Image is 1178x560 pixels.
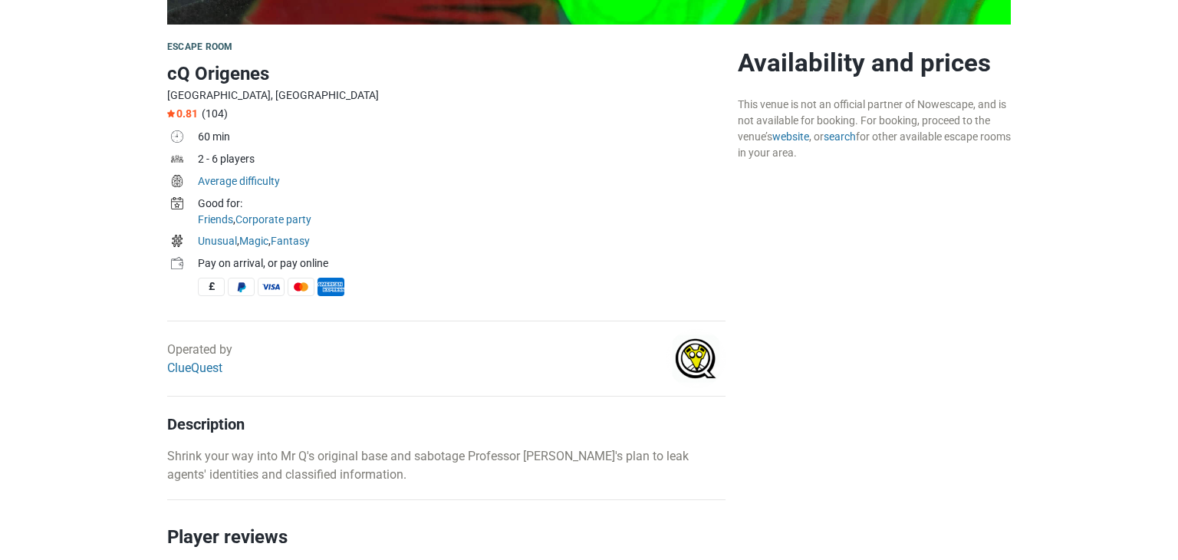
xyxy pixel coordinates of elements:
span: MasterCard [288,278,314,296]
div: Good for: [198,196,726,212]
span: American Express [318,278,344,296]
span: PayPal [228,278,255,296]
p: Shrink your way into Mr Q's original base and sabotage Professor [PERSON_NAME]'s plan to leak age... [167,447,726,484]
span: (104) [202,107,228,120]
span: Visa [258,278,285,296]
a: Friends [198,213,233,226]
a: search [824,130,856,143]
a: Unusual [198,235,237,247]
span: Cash [198,278,225,296]
div: Operated by [167,341,232,377]
a: Fantasy [271,235,310,247]
td: 2 - 6 players [198,150,726,172]
img: Star [167,110,175,117]
a: Corporate party [235,213,311,226]
td: , , [198,232,726,254]
h1: cQ Origenes [167,60,726,87]
h4: Description [167,415,726,433]
div: Pay on arrival, or pay online [198,255,726,272]
div: [GEOGRAPHIC_DATA], [GEOGRAPHIC_DATA] [167,87,726,104]
td: , [198,194,726,232]
a: Magic [239,235,268,247]
td: 60 min [198,127,726,150]
span: Escape room [167,41,232,52]
a: ClueQuest [167,361,222,375]
div: This venue is not an official partner of Nowescape, and is not available for booking. For booking... [738,97,1011,161]
span: 0.81 [167,107,198,120]
h2: Availability and prices [738,48,1011,78]
a: website [772,130,809,143]
img: ac627ab1ccbdb62el.png [666,329,726,388]
a: Average difficulty [198,175,280,187]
